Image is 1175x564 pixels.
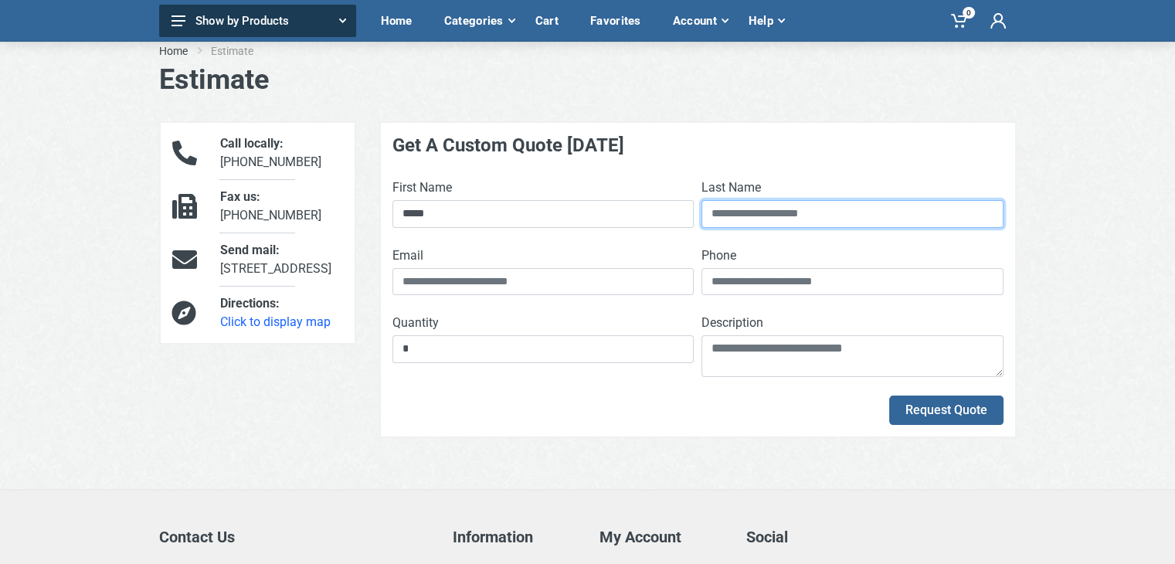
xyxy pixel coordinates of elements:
div: [PHONE_NUMBER] [209,134,354,172]
label: Quantity [392,314,439,332]
span: Call locally: [220,136,284,151]
label: Phone [701,246,736,265]
div: Home [370,5,433,37]
label: First Name [392,178,452,197]
h5: Contact Us [159,528,430,546]
button: Show by Products [159,5,356,37]
div: Favorites [579,5,662,37]
div: [STREET_ADDRESS] [209,241,354,278]
a: Home [159,43,188,59]
a: Click to display map [220,314,331,329]
label: Description [701,314,763,332]
div: Cart [525,5,579,37]
h5: Social [746,528,1017,546]
h5: My Account [599,528,723,546]
div: Account [662,5,738,37]
h4: Get A Custom Quote [DATE] [392,134,1004,157]
h1: Estimate [159,63,1017,97]
span: Send mail: [220,243,280,257]
h5: Information [453,528,576,546]
label: Email [392,246,423,265]
div: [PHONE_NUMBER] [209,188,354,225]
div: Categories [433,5,525,37]
nav: breadcrumb [159,43,1017,59]
li: Estimate [211,43,277,59]
span: 0 [963,7,975,19]
span: Fax us: [220,189,260,204]
button: Request Quote [889,396,1004,425]
label: Last Name [701,178,761,197]
span: Directions: [220,296,280,311]
div: Help [738,5,794,37]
